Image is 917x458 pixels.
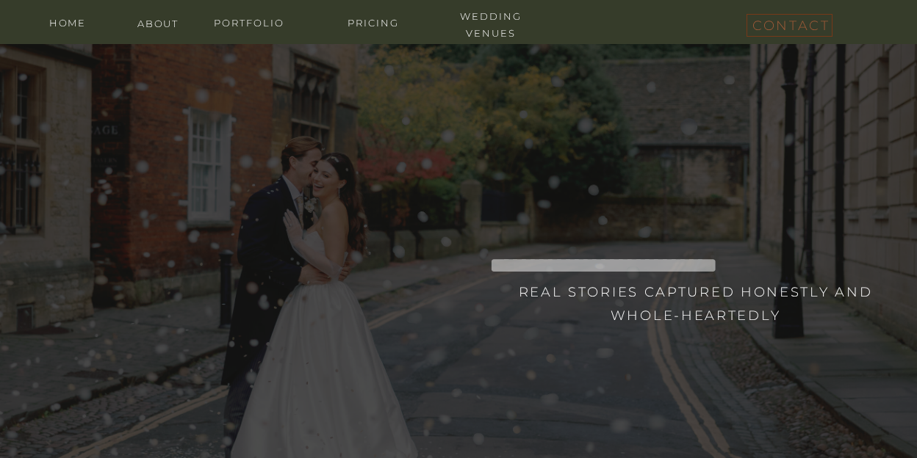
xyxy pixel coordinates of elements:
a: contact [752,14,826,31]
a: portfolio [205,15,293,29]
a: about [129,15,187,29]
a: home [38,15,97,29]
a: wedding venues [447,8,535,22]
h3: Real stories captured honestly and whole-heartedly [513,280,878,346]
a: Pricing [329,15,417,29]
